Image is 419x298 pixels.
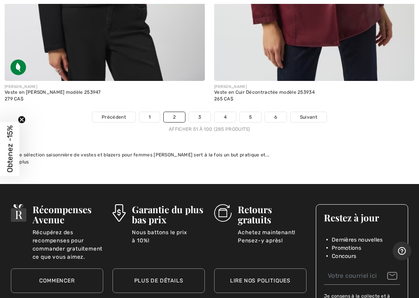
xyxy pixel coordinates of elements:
span: Promotions [332,244,361,252]
span: 265 CA$ [214,96,233,102]
span: Dernières nouvelles [332,236,383,244]
div: Veste en Cuir Décontractée modèle 253934 [214,90,414,95]
span: Suivant [300,114,317,121]
p: Nous battons le prix à 10%! [132,228,205,244]
h3: Restez à jour [324,212,400,223]
a: Précédent [92,112,135,122]
a: 4 [215,112,236,122]
div: [PERSON_NAME] [5,84,205,90]
a: 1 [139,112,160,122]
img: Garantie du plus bas prix [113,204,126,222]
img: Récompenses Avenue [11,204,26,222]
h3: Récompenses Avenue [33,204,103,224]
img: Tissu écologique [10,60,26,75]
div: [PERSON_NAME] [214,84,414,90]
img: Retours gratuits [214,204,232,222]
div: Veste en [PERSON_NAME] modèle 253947 [5,90,205,95]
input: Votre courriel ici [324,267,400,285]
a: 3 [189,112,210,122]
a: Commencer [11,268,103,293]
a: Plus de détails [113,268,205,293]
p: Récupérez des recompenses pour commander gratuitement ce que vous aimez. [33,228,103,244]
h3: Retours gratuits [238,204,306,224]
a: Lire nos politiques [214,268,306,293]
a: Suivant [291,112,327,122]
div: Notre sélection saisonnière de vestes et blazers pour femmes [PERSON_NAME] sert à la fois un but ... [9,151,410,158]
span: 279 CA$ [5,96,23,102]
span: Concours [332,252,356,260]
button: Close teaser [18,116,26,124]
p: Achetez maintenant! Pensez-y après! [238,228,306,244]
iframe: Ouvre un widget dans lequel vous pouvez trouver plus d’informations [393,242,411,261]
a: 2 [164,112,185,122]
a: 6 [265,112,286,122]
h3: Garantie du plus bas prix [132,204,205,224]
span: Précédent [102,114,126,121]
a: 5 [240,112,261,122]
span: Obtenez -15% [5,126,14,173]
